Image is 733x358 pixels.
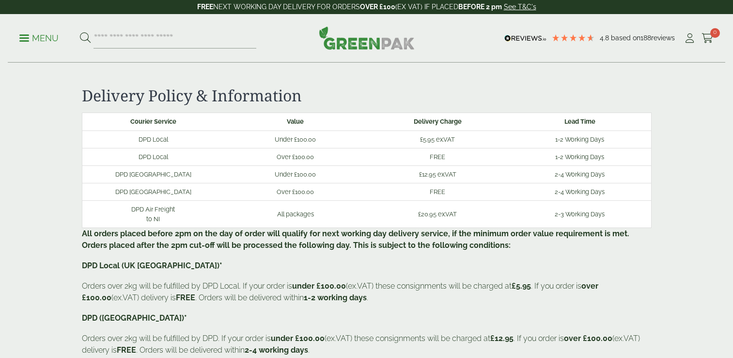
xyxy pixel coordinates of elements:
a: Menu [19,33,59,42]
a: See T&C's [504,3,536,11]
td: £20.95 ex.VAT [367,201,509,228]
b: 2-4 working days [245,345,308,355]
td: DPD [GEOGRAPHIC_DATA] [82,165,224,183]
p: Menu [19,33,59,44]
td: DPD Local [82,148,224,165]
td: FREE [367,148,509,165]
a: 0 [702,31,714,46]
td: £12.95 ex.VAT [367,165,509,183]
th: Value [224,113,367,130]
b: under £100.00 [271,334,325,343]
b: over £100.00 [82,281,598,302]
h2: Delivery Policy & Information [82,86,652,105]
b: £5.95 [512,281,531,291]
strong: BEFORE 2 pm [458,3,502,11]
strong: OVER £100 [360,3,395,11]
b: over £100.00 [564,334,612,343]
p: Orders over 2kg will be fulfilled by DPD. If your order is (ex.VAT) these consignments will be ch... [82,333,652,356]
td: DPD Local [82,130,224,148]
td: £5.95 ex.VAT [367,130,509,148]
b: 1-2 working days [304,293,367,302]
td: 2-4 Working Days [509,165,651,183]
td: 1-2 Working Days [509,148,651,165]
b: under £100.00 [292,281,346,291]
td: DPD Air Freight to NI [82,201,224,228]
td: 1-2 Working Days [509,130,651,148]
strong: FREE [197,3,213,11]
b: All orders placed before 2pm on the day of order will qualify for next working day delivery servi... [82,229,629,250]
i: Cart [702,33,714,43]
td: 2-3 Working Days [509,201,651,228]
td: Over £100.00 [224,148,367,165]
b: FREE [117,345,136,355]
td: 2-4 Working Days [509,183,651,201]
span: 188 [640,34,651,42]
span: 0 [710,28,720,38]
span: Based on [611,34,640,42]
b: DPD Local (UK [GEOGRAPHIC_DATA])* [82,261,222,270]
td: DPD [GEOGRAPHIC_DATA] [82,183,224,201]
td: Under £100.00 [224,165,367,183]
td: Under £100.00 [224,130,367,148]
img: REVIEWS.io [504,35,546,42]
i: My Account [684,33,696,43]
img: GreenPak Supplies [319,26,415,49]
span: 4.8 [600,34,611,42]
b: £12.95 [490,334,514,343]
b: FREE [176,293,195,302]
p: Orders over 2kg will be fulfilled by DPD Local. If your order is (ex.VAT) these consignments will... [82,280,652,304]
td: All packages [224,201,367,228]
th: Lead Time [509,113,651,130]
span: reviews [651,34,675,42]
td: Over £100.00 [224,183,367,201]
b: DPD ([GEOGRAPHIC_DATA])* [82,313,187,323]
div: 4.79 Stars [551,33,595,42]
td: FREE [367,183,509,201]
th: Delivery Charge [367,113,509,130]
th: Courier Service [82,113,224,130]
